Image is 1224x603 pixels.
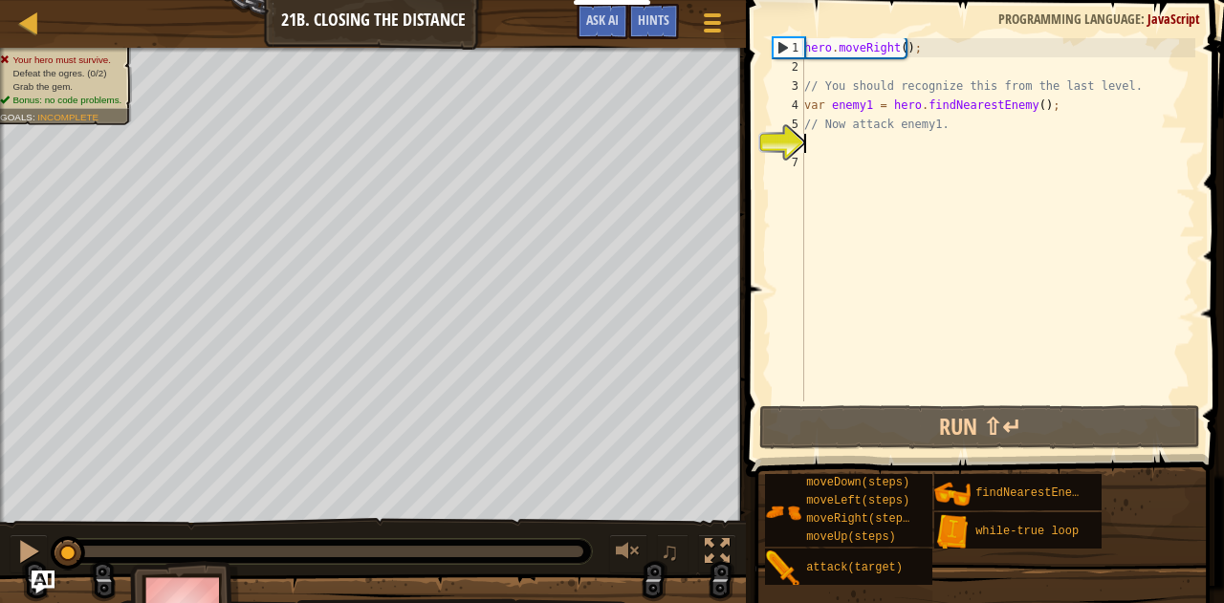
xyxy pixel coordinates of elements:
[806,476,909,489] span: moveDown(steps)
[12,81,73,92] span: Grab the gem.
[975,525,1079,538] span: while-true loop
[1147,10,1200,28] span: JavaScript
[773,76,804,96] div: 3
[638,11,669,29] span: Hints
[806,494,909,507] span: moveLeft(steps)
[12,54,111,65] span: Your hero must survive.
[609,534,647,573] button: Adjust volume
[32,571,55,593] button: Ask AI
[806,530,896,544] span: moveUp(steps)
[998,10,1141,28] span: Programming language
[773,153,804,172] div: 7
[773,96,804,115] div: 4
[698,534,736,573] button: Toggle fullscreen
[773,57,804,76] div: 2
[12,68,106,78] span: Defeat the ogres. (0/2)
[759,405,1201,449] button: Run ⇧↵
[975,486,1100,500] span: findNearestEnemy()
[657,534,689,573] button: ♫
[688,4,736,49] button: Show game menu
[1141,10,1147,28] span: :
[12,95,121,105] span: Bonus: no code problems.
[773,134,804,153] div: 6
[806,561,903,574] span: attack(target)
[586,11,619,29] span: Ask AI
[33,112,37,122] span: :
[773,115,804,134] div: 5
[934,476,971,512] img: portrait.png
[577,4,628,39] button: Ask AI
[774,38,804,57] div: 1
[10,534,48,573] button: Ctrl + P: Pause
[765,494,801,530] img: portrait.png
[765,550,801,587] img: portrait.png
[934,514,971,550] img: portrait.png
[661,537,680,566] span: ♫
[806,512,916,526] span: moveRight(steps)
[37,112,98,122] span: Incomplete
